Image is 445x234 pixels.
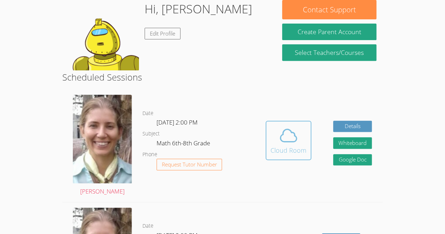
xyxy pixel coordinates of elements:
[73,95,132,196] a: [PERSON_NAME]
[157,159,222,170] button: Request Tutor Number
[333,154,372,166] a: Google Doc
[333,121,372,132] a: Details
[142,129,160,138] dt: Subject
[73,95,132,183] img: Screenshot%202024-09-06%20202226%20-%20Cropped.png
[271,145,306,155] div: Cloud Room
[142,150,157,159] dt: Phone
[266,121,311,160] button: Cloud Room
[282,24,376,40] button: Create Parent Account
[157,138,211,150] dd: Math 6th-8th Grade
[333,137,372,149] button: Whiteboard
[145,28,180,39] a: Edit Profile
[162,162,217,167] span: Request Tutor Number
[62,70,383,84] h2: Scheduled Sessions
[142,222,153,230] dt: Date
[142,109,153,118] dt: Date
[157,118,198,126] span: [DATE] 2:00 PM
[282,44,376,61] a: Select Teachers/Courses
